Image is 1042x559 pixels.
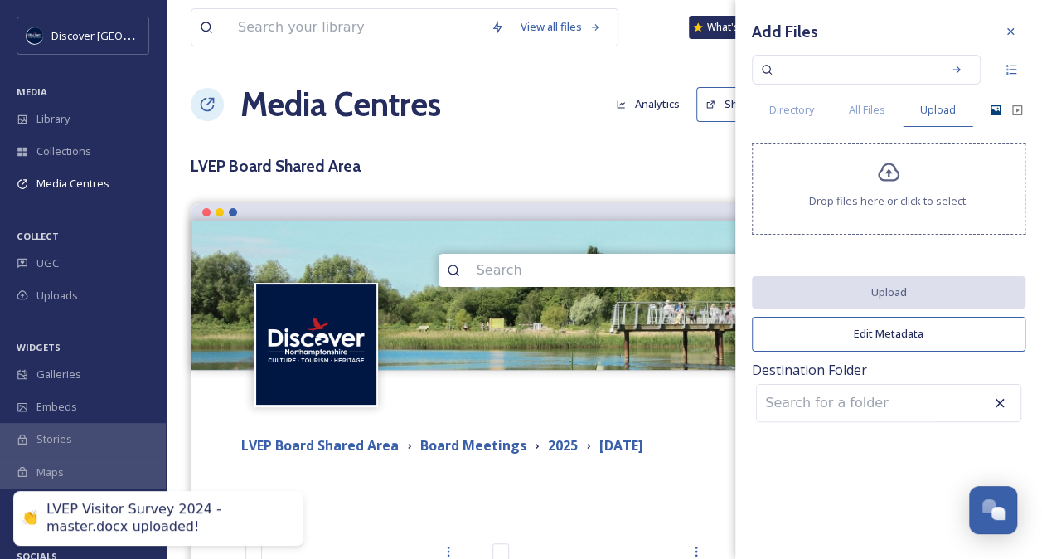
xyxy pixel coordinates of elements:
span: Destination Folder [752,360,1025,380]
button: Upload [752,276,1025,309]
div: 👏 [22,510,38,527]
strong: Board Meetings [420,436,526,454]
h3: LVEP Board Shared Area [191,154,1017,178]
input: Search [468,252,695,289]
h3: Add Files [752,20,818,44]
button: Analytics [608,88,688,120]
img: Stanwick Lakes.jpg [191,221,1016,370]
a: Media Centres [240,80,441,129]
strong: [DATE] [599,436,643,454]
a: View all files [512,11,609,43]
span: Media Centres [36,176,109,192]
span: Collections [36,143,91,159]
button: Share [696,87,763,121]
input: Search your library [230,9,482,46]
input: Search for a folder [757,385,939,421]
span: MEDIA [17,85,47,98]
span: Library [36,111,70,127]
span: WIDGETS [17,341,61,353]
span: Embeds [36,399,77,415]
img: Untitled%20design%20%282%29.png [256,284,376,405]
span: Galleries [36,367,81,382]
span: Uploads [36,288,78,304]
span: COLLECT [17,230,59,242]
span: Directory [769,102,814,118]
span: UGC [36,255,59,271]
span: Maps [36,464,64,480]
strong: LVEP Board Shared Area [241,436,399,454]
span: Discover [GEOGRAPHIC_DATA] [51,27,202,43]
div: LVEP Visitor Survey 2024 - master.docx uploaded! [46,501,287,536]
span: All Files [849,102,885,118]
button: Edit Metadata [752,317,1025,351]
button: Open Chat [969,486,1017,534]
span: Drop files here or click to select. [809,193,968,209]
a: What's New [689,16,772,39]
strong: 2025 [548,436,578,454]
a: Analytics [608,88,696,120]
img: Untitled%20design%20%282%29.png [27,27,43,44]
span: Upload [920,102,956,118]
span: Stories [36,431,72,447]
